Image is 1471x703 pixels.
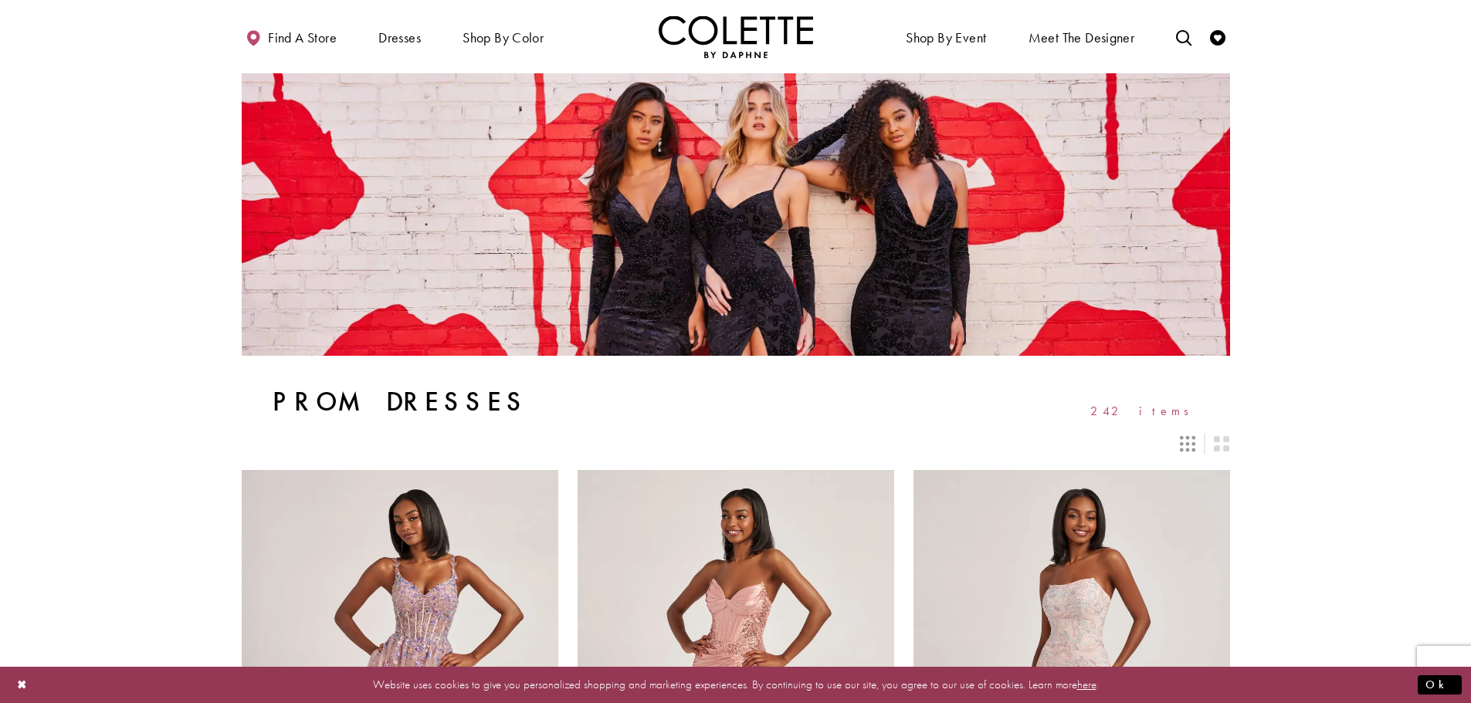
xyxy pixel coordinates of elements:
img: Colette by Daphne [659,15,813,58]
a: Toggle search [1172,15,1195,58]
a: here [1077,677,1096,692]
span: Shop by color [463,30,544,46]
span: Dresses [375,15,425,58]
span: Find a store [268,30,337,46]
button: Close Dialog [9,671,36,698]
div: Layout Controls [232,427,1239,461]
span: Meet the designer [1029,30,1135,46]
a: Check Wishlist [1206,15,1229,58]
span: Switch layout to 2 columns [1214,436,1229,451]
button: Submit Dialog [1418,675,1462,695]
a: Meet the designer [1025,15,1139,58]
span: 242 items [1090,404,1199,417]
span: Dresses [378,30,421,46]
span: Shop By Event [902,15,990,58]
span: Shop By Event [906,30,986,46]
h1: Prom Dresses [273,387,528,417]
p: Website uses cookies to give you personalized shopping and marketing experiences. By continuing t... [111,674,1360,695]
span: Shop by color [459,15,547,58]
span: Switch layout to 3 columns [1180,436,1195,451]
a: Find a store [242,15,341,58]
a: Visit Home Page [659,15,813,58]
